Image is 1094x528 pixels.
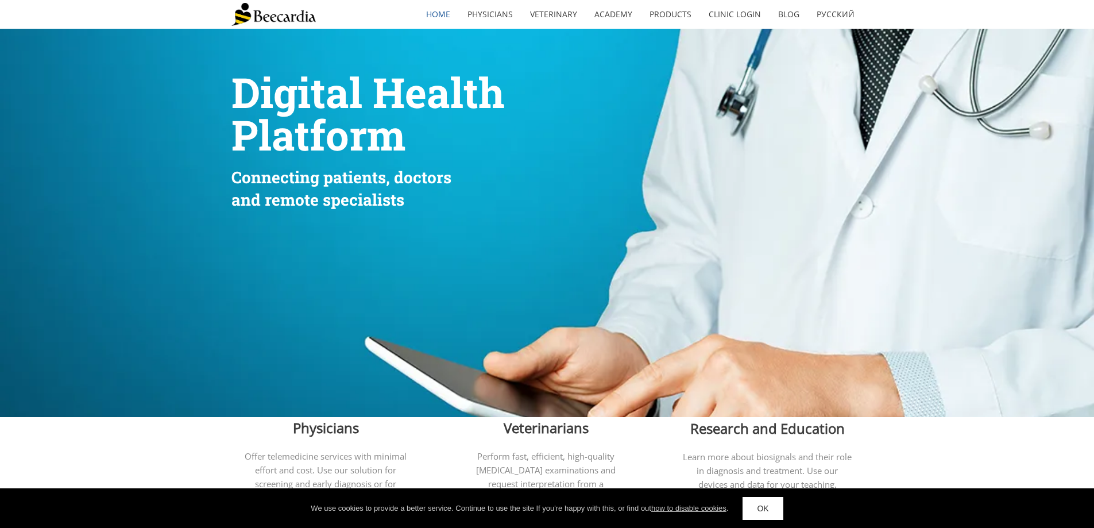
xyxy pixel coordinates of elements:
[651,504,726,512] a: how to disable cookies
[459,1,521,28] a: Physicians
[231,167,451,188] span: Connecting patients, doctors
[504,418,589,437] span: Veterinarians
[743,497,783,520] a: OK
[231,107,405,162] span: Platform
[231,65,505,120] span: Digital Health
[690,419,845,438] span: Research and Education
[641,1,700,28] a: Products
[808,1,863,28] a: Русский
[700,1,770,28] a: Clinic Login
[231,189,404,210] span: and remote specialists
[418,1,459,28] a: home
[521,1,586,28] a: Veterinary
[586,1,641,28] a: Academy
[231,3,316,26] img: Beecardia
[683,451,852,504] span: Learn more about biosignals and their role in diagnosis and treatment. Use our devices and data f...
[770,1,808,28] a: Blog
[311,503,728,514] div: We use cookies to provide a better service. Continue to use the site If you're happy with this, o...
[293,418,359,437] span: Physicians
[466,450,627,503] span: Perform fast, efficient, high-quality [MEDICAL_DATA] examinations and request interpretation from...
